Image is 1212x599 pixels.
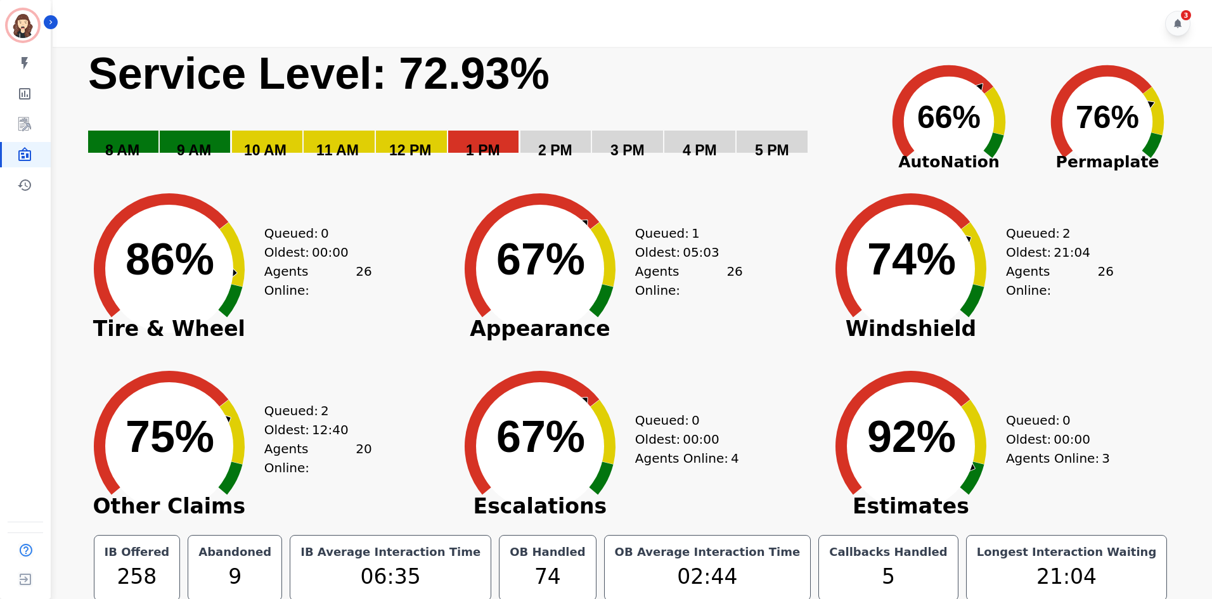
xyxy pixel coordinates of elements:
[1006,243,1101,262] div: Oldest:
[612,561,803,593] div: 02:44
[1097,262,1113,300] span: 26
[105,142,139,158] text: 8 AM
[507,561,588,593] div: 74
[196,561,274,593] div: 9
[538,142,572,158] text: 2 PM
[244,142,287,158] text: 10 AM
[827,561,950,593] div: 5
[1062,411,1071,430] span: 0
[1062,224,1071,243] span: 2
[692,411,700,430] span: 0
[316,142,359,158] text: 11 AM
[507,543,588,561] div: OB Handled
[1054,243,1090,262] span: 21:04
[635,430,730,449] div: Oldest:
[1028,150,1187,174] span: Permaplate
[1181,10,1191,20] div: 3
[321,401,329,420] span: 2
[298,561,483,593] div: 06:35
[974,543,1159,561] div: Longest Interaction Waiting
[312,420,349,439] span: 12:40
[356,262,371,300] span: 26
[196,543,274,561] div: Abandoned
[102,561,172,593] div: 258
[635,411,730,430] div: Queued:
[264,224,359,243] div: Queued:
[1006,262,1114,300] div: Agents Online:
[496,235,585,284] text: 67%
[496,412,585,461] text: 67%
[389,142,431,158] text: 12 PM
[177,142,211,158] text: 9 AM
[74,500,264,513] span: Other Claims
[264,262,372,300] div: Agents Online:
[1006,430,1101,449] div: Oldest:
[466,142,500,158] text: 1 PM
[1054,430,1090,449] span: 00:00
[356,439,371,477] span: 20
[321,224,329,243] span: 0
[88,49,550,98] text: Service Level: 72.93%
[635,449,743,468] div: Agents Online:
[74,323,264,335] span: Tire & Wheel
[264,420,359,439] div: Oldest:
[102,543,172,561] div: IB Offered
[264,401,359,420] div: Queued:
[87,47,867,177] svg: Service Level: 0%
[635,262,743,300] div: Agents Online:
[445,323,635,335] span: Appearance
[264,439,372,477] div: Agents Online:
[1006,224,1101,243] div: Queued:
[445,500,635,513] span: Escalations
[917,100,981,135] text: 66%
[827,543,950,561] div: Callbacks Handled
[867,235,956,284] text: 74%
[683,243,719,262] span: 05:03
[635,243,730,262] div: Oldest:
[1102,449,1110,468] span: 3
[816,323,1006,335] span: Windshield
[755,142,789,158] text: 5 PM
[298,543,483,561] div: IB Average Interaction Time
[683,430,719,449] span: 00:00
[612,543,803,561] div: OB Average Interaction Time
[126,235,214,284] text: 86%
[635,224,730,243] div: Queued:
[126,412,214,461] text: 75%
[1006,411,1101,430] div: Queued:
[692,224,700,243] span: 1
[1006,449,1114,468] div: Agents Online:
[1076,100,1139,135] text: 76%
[867,412,956,461] text: 92%
[870,150,1028,174] span: AutoNation
[816,500,1006,513] span: Estimates
[610,142,645,158] text: 3 PM
[264,243,359,262] div: Oldest:
[312,243,349,262] span: 00:00
[974,561,1159,593] div: 21:04
[8,10,38,41] img: Bordered avatar
[731,449,739,468] span: 4
[683,142,717,158] text: 4 PM
[726,262,742,300] span: 26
